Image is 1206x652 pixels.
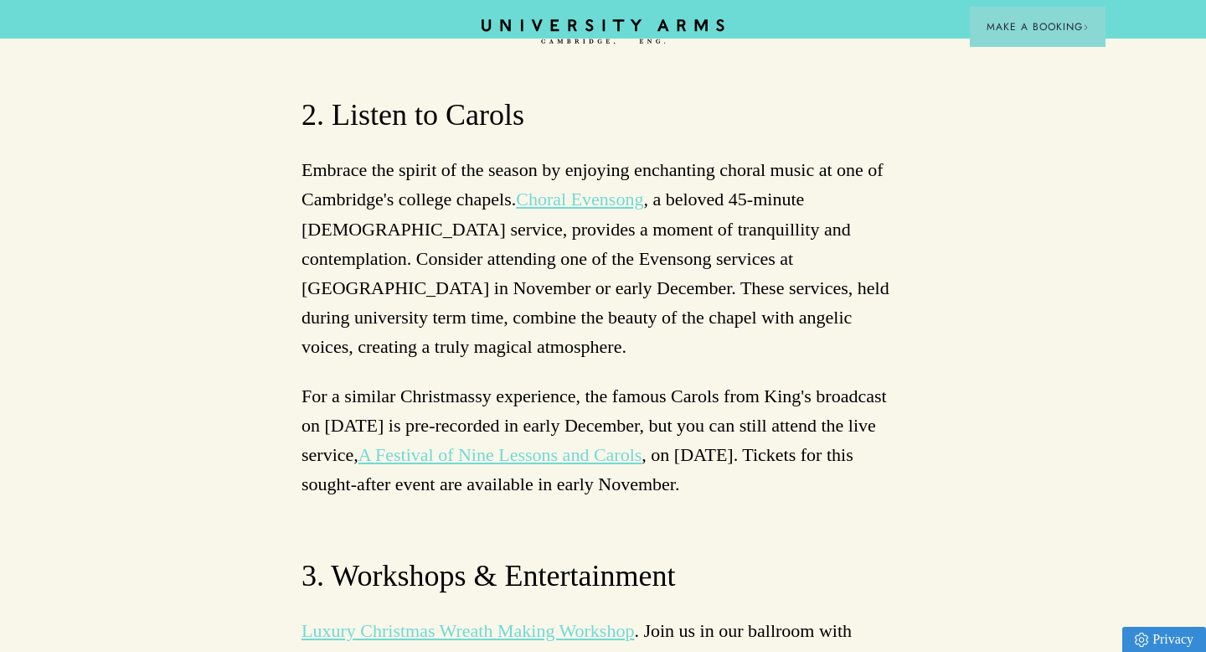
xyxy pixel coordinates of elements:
[301,620,634,641] a: Luxury Christmas Wreath Making Workshop
[301,96,904,136] h3: 2. Listen to Carols
[1122,627,1206,652] a: Privacy
[301,155,904,361] p: Embrace the spirit of the season by enjoying enchanting choral music at one of Cambridge's colleg...
[301,556,904,597] h3: 3. Workshops & Entertainment
[516,189,643,210] a: Choral Evensong
[970,7,1105,47] button: Make a BookingArrow icon
[1083,24,1089,30] img: Arrow icon
[1135,633,1148,647] img: Privacy
[987,19,1089,34] span: Make a Booking
[358,444,642,465] a: A Festival of Nine Lessons and Carols
[482,19,724,45] a: Home
[301,381,904,499] p: For a similar Christmassy experience, the famous Carols from King's broadcast on [DATE] is pre-re...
